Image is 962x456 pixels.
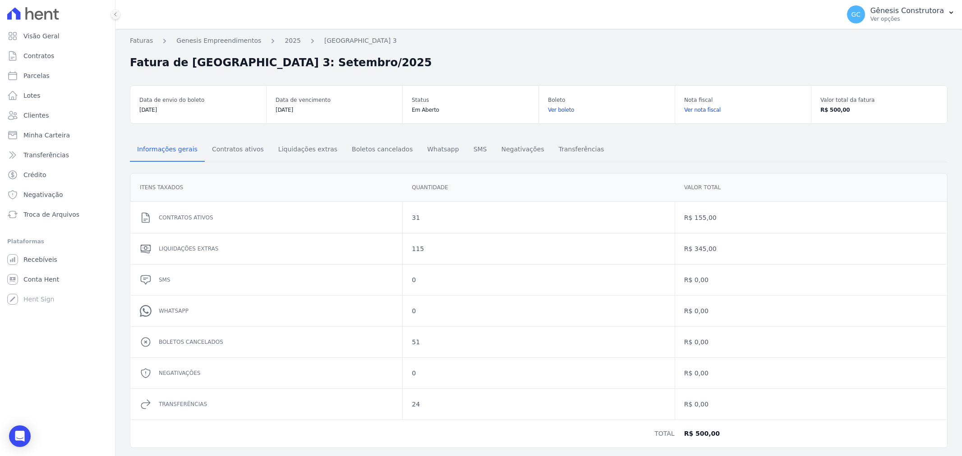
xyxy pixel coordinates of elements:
a: [GEOGRAPHIC_DATA] 3 [324,36,397,46]
dd: 0 [412,275,665,284]
a: Crédito [4,166,111,184]
dd: Negativações [159,369,393,378]
a: Genesis Empreendimentos [176,36,261,46]
dd: Transferências [159,400,393,409]
dd: 51 [412,337,665,347]
span: Recebíveis [23,255,57,264]
a: SMS [466,138,494,162]
dd: Em Aberto [412,105,529,114]
span: Liquidações extras [273,140,343,158]
dt: Boleto [548,95,666,105]
div: Plataformas [7,236,108,247]
span: translation missing: pt-BR.billing.usages.show.general_information.total [654,430,674,437]
a: Transferências [4,146,111,164]
dd: R$ 500,00 [820,105,938,114]
dd: [DATE] [139,105,257,114]
dd: R$ 0,00 [684,400,938,409]
dd: 0 [412,369,665,378]
span: Troca de Arquivos [23,210,79,219]
dt: Data de vencimento [276,95,393,105]
a: Boletos cancelados [345,138,420,162]
span: Informações gerais [132,140,203,158]
span: Transferências [23,150,69,160]
a: Contratos ativos [205,138,271,162]
dd: Boletos cancelados [159,337,393,347]
span: Transferências [553,140,609,158]
span: Negativações [496,140,549,158]
dd: Quantidade [412,183,665,192]
a: Lotes [4,87,111,105]
span: Negativação [23,190,63,199]
a: Contratos [4,47,111,65]
span: Minha Carteira [23,131,70,140]
span: Parcelas [23,71,50,80]
h2: Fatura de [GEOGRAPHIC_DATA] 3: Setembro/2025 [130,55,432,71]
dd: R$ 155,00 [684,213,938,222]
a: Clientes [4,106,111,124]
dd: R$ 0,00 [684,306,938,315]
nav: Breadcrumb [130,36,948,51]
dt: Nota fiscal [684,95,802,105]
a: Informações gerais [130,138,205,162]
span: SMS [468,140,493,158]
dd: 24 [412,400,665,409]
a: Transferências [551,138,611,162]
dt: Data de envio do boleto [139,95,257,105]
dd: R$ 0,00 [684,369,938,378]
span: Visão Geral [23,32,60,41]
dd: 115 [412,244,665,253]
span: Conta Hent [23,275,59,284]
dd: Whatsapp [159,306,393,315]
a: Faturas [130,36,153,46]
span: Contratos ativos [207,140,269,158]
a: Liquidações extras [271,138,345,162]
a: 2025 [285,36,301,46]
a: Ver boleto [548,105,666,114]
button: GC Gênesis Construtora Ver opções [840,2,962,27]
dd: R$ 0,00 [684,275,938,284]
p: Gênesis Construtora [870,6,944,15]
span: Whatsapp [422,140,464,158]
a: Negativação [4,186,111,204]
span: Boletos cancelados [346,140,418,158]
dd: [DATE] [276,105,393,114]
dd: Contratos ativos [159,213,393,222]
dd: R$ 500,00 [684,429,938,438]
dd: Itens Taxados [140,183,393,192]
a: Ver nota fiscal [684,105,802,114]
dt: Status [412,95,529,105]
dd: 0 [412,306,665,315]
dd: Valor total [684,183,938,192]
dd: Liquidações extras [159,244,393,253]
dt: Valor total da fatura [820,95,938,105]
dd: 31 [412,213,665,222]
dd: R$ 345,00 [684,244,938,253]
a: Conta Hent [4,270,111,288]
a: Parcelas [4,67,111,85]
p: Ver opções [870,15,944,23]
dd: SMS [159,275,393,284]
a: Troca de Arquivos [4,205,111,223]
a: Negativações [494,138,551,162]
div: Open Intercom Messenger [9,425,31,447]
span: Crédito [23,170,46,179]
span: GC [851,11,861,18]
span: Clientes [23,111,49,120]
a: Minha Carteira [4,126,111,144]
dd: R$ 0,00 [684,337,938,347]
a: Visão Geral [4,27,111,45]
span: Contratos [23,51,54,60]
a: Recebíveis [4,251,111,269]
a: Whatsapp [420,138,466,162]
span: Lotes [23,91,41,100]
